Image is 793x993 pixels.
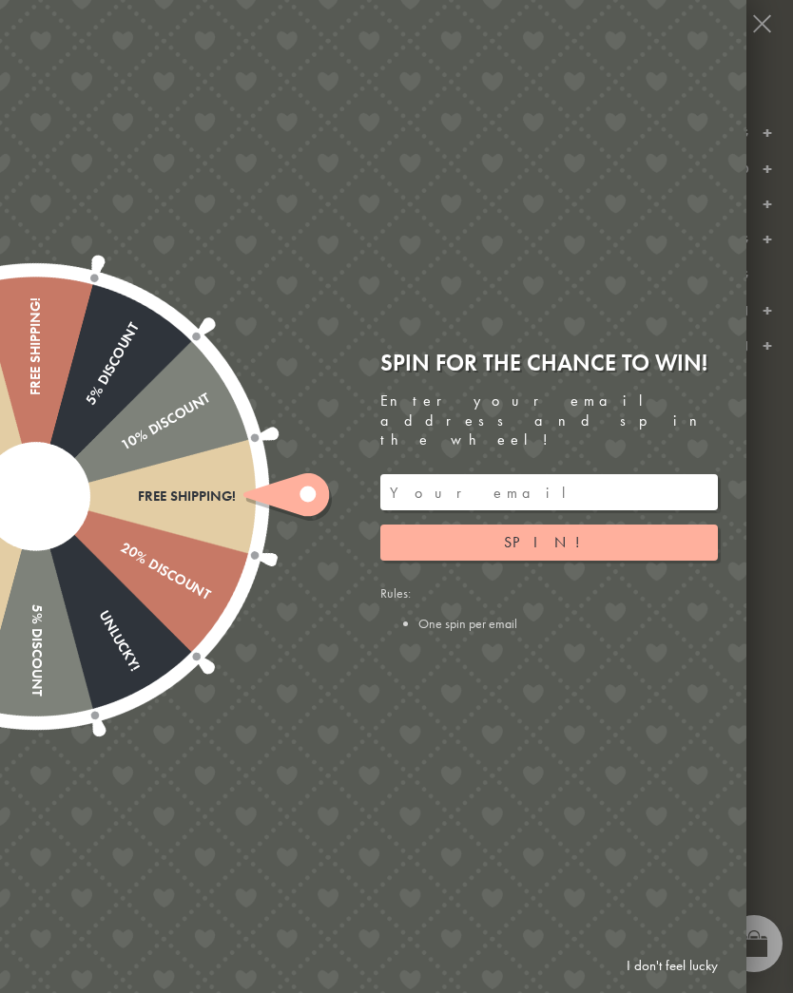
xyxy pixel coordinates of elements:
div: Spin for the chance to win! [380,348,718,377]
div: 20% Discount [31,489,212,603]
input: Your email [380,474,718,510]
div: Free shipping! [36,488,236,505]
div: 5% Discount [29,319,143,500]
li: One spin per email [418,615,718,632]
div: Free shipping! [28,297,44,497]
a: I don't feel lucky [617,948,727,983]
button: Spin! [380,525,718,561]
div: Unlucky! [29,492,143,673]
div: 5% Discount [28,497,44,697]
div: Enter your email address and spin the wheel! [380,391,718,450]
div: 10% Discount [31,390,212,504]
span: Spin! [504,532,594,552]
div: Rules: [380,584,718,632]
